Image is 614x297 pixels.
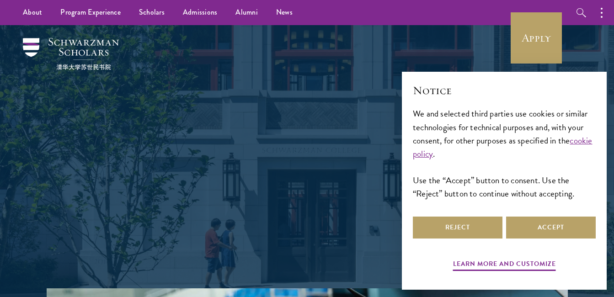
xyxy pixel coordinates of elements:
[413,107,596,200] div: We and selected third parties use cookies or similar technologies for technical purposes and, wit...
[511,12,562,64] a: Apply
[413,83,596,98] h2: Notice
[506,217,596,239] button: Accept
[413,134,593,160] a: cookie policy
[413,217,502,239] button: Reject
[453,258,556,272] button: Learn more and customize
[23,38,119,70] img: Schwarzman Scholars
